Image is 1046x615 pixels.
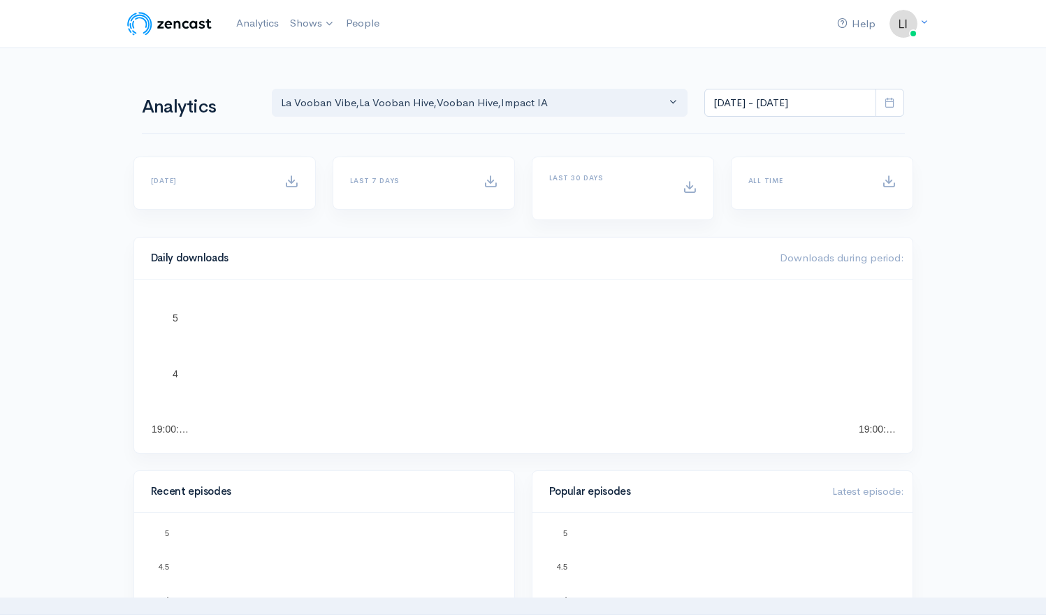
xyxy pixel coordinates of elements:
[780,251,904,264] span: Downloads during period:
[231,8,284,38] a: Analytics
[556,562,567,570] text: 4.5
[281,95,667,111] div: La Vooban Vibe , La Vooban Hive , Vooban Hive , Impact IA
[173,312,178,324] text: 5
[284,8,340,39] a: Shows
[142,97,255,117] h1: Analytics
[152,424,189,435] text: 19:00:…
[151,177,268,184] h6: [DATE]
[350,177,467,184] h6: Last 7 days
[151,296,896,436] svg: A chart.
[151,252,763,264] h4: Daily downloads
[832,484,904,498] span: Latest episode:
[748,177,865,184] h6: All time
[340,8,385,38] a: People
[704,89,876,117] input: analytics date range selector
[164,529,168,537] text: 5
[889,10,917,38] img: ...
[173,368,178,379] text: 4
[272,89,688,117] button: La Vooban Vibe, La Vooban Hive, Vooban Hive, Impact IA
[151,486,489,498] h4: Recent episodes
[549,174,666,182] h6: Last 30 days
[562,595,567,604] text: 4
[562,529,567,537] text: 5
[164,595,168,604] text: 4
[549,486,815,498] h4: Popular episodes
[831,9,881,39] a: Help
[859,424,896,435] text: 19:00:…
[125,10,214,38] img: ZenCast Logo
[158,562,168,570] text: 4.5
